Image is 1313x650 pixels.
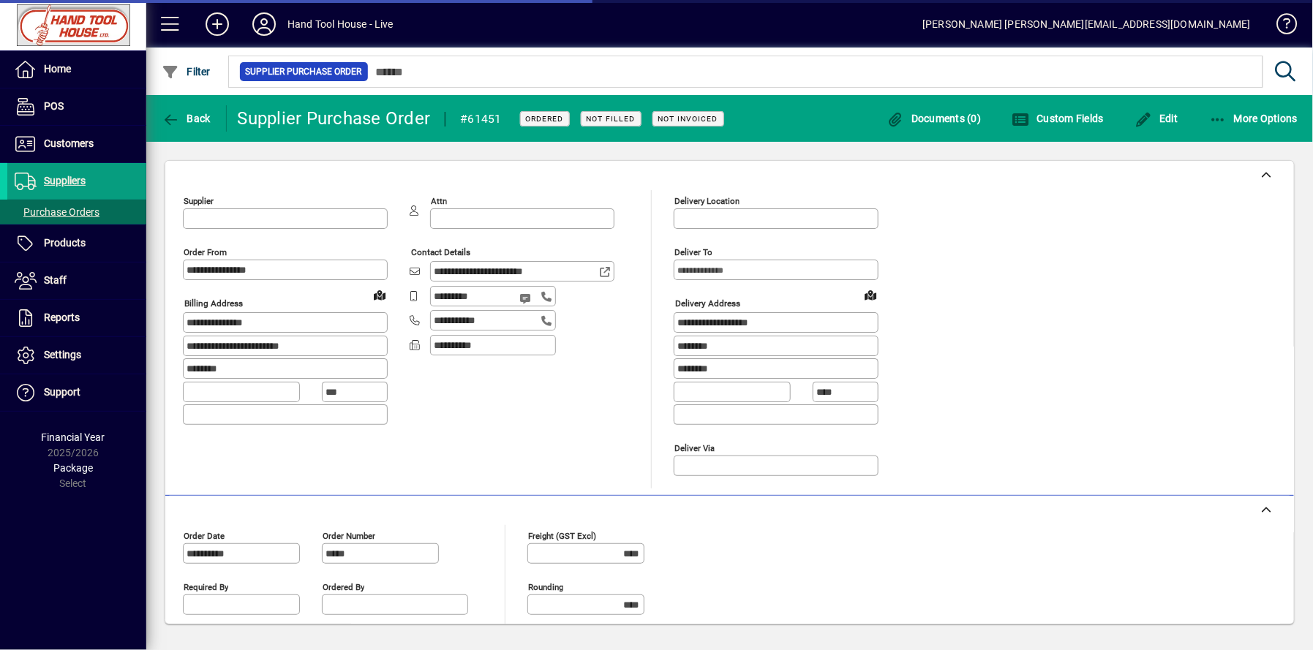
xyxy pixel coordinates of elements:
app-page-header-button: Back [146,105,227,132]
button: Profile [241,11,287,37]
a: Knowledge Base [1265,3,1295,50]
mat-label: Freight (GST excl) [528,530,596,540]
span: Staff [44,274,67,286]
span: Suppliers [44,175,86,186]
button: Add [194,11,241,37]
span: Custom Fields [1012,113,1104,124]
span: More Options [1209,113,1298,124]
mat-label: Ordered by [323,581,364,592]
button: Back [158,105,214,132]
mat-label: Rounding [528,581,563,592]
span: Package [53,462,93,474]
span: Ordered [526,114,564,124]
button: Filter [158,58,214,85]
a: Purchase Orders [7,200,146,224]
div: [PERSON_NAME] [PERSON_NAME][EMAIL_ADDRESS][DOMAIN_NAME] [922,12,1251,36]
mat-label: Order number [323,530,375,540]
span: Back [162,113,211,124]
mat-label: Attn [431,196,447,206]
span: Filter [162,66,211,78]
span: Documents (0) [887,113,982,124]
button: Custom Fields [1008,105,1107,132]
mat-label: Order date [184,530,225,540]
mat-label: Delivery Location [674,196,740,206]
div: Supplier Purchase Order [238,107,431,130]
span: Not Invoiced [658,114,718,124]
a: Support [7,374,146,411]
span: Purchase Orders [15,206,99,218]
mat-label: Deliver To [674,247,712,257]
button: Send SMS [509,281,544,316]
span: Products [44,237,86,249]
span: POS [44,100,64,112]
mat-label: Required by [184,581,228,592]
span: Customers [44,137,94,149]
button: Edit [1131,105,1182,132]
a: POS [7,88,146,125]
a: Home [7,51,146,88]
a: View on map [859,283,882,306]
a: Settings [7,337,146,374]
button: More Options [1205,105,1302,132]
a: Products [7,225,146,262]
span: Not Filled [587,114,636,124]
button: Documents (0) [883,105,985,132]
a: Customers [7,126,146,162]
mat-label: Deliver via [674,442,715,453]
div: #61451 [460,107,502,131]
div: Hand Tool House - Live [287,12,394,36]
span: Financial Year [42,431,105,443]
mat-label: Supplier [184,196,214,206]
span: Supplier Purchase Order [246,64,362,79]
span: Support [44,386,80,398]
span: Reports [44,311,80,323]
a: Reports [7,300,146,336]
span: Home [44,63,71,75]
span: Edit [1135,113,1178,124]
a: Staff [7,262,146,299]
span: Settings [44,349,81,360]
mat-label: Order from [184,247,227,257]
a: View on map [368,283,391,306]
